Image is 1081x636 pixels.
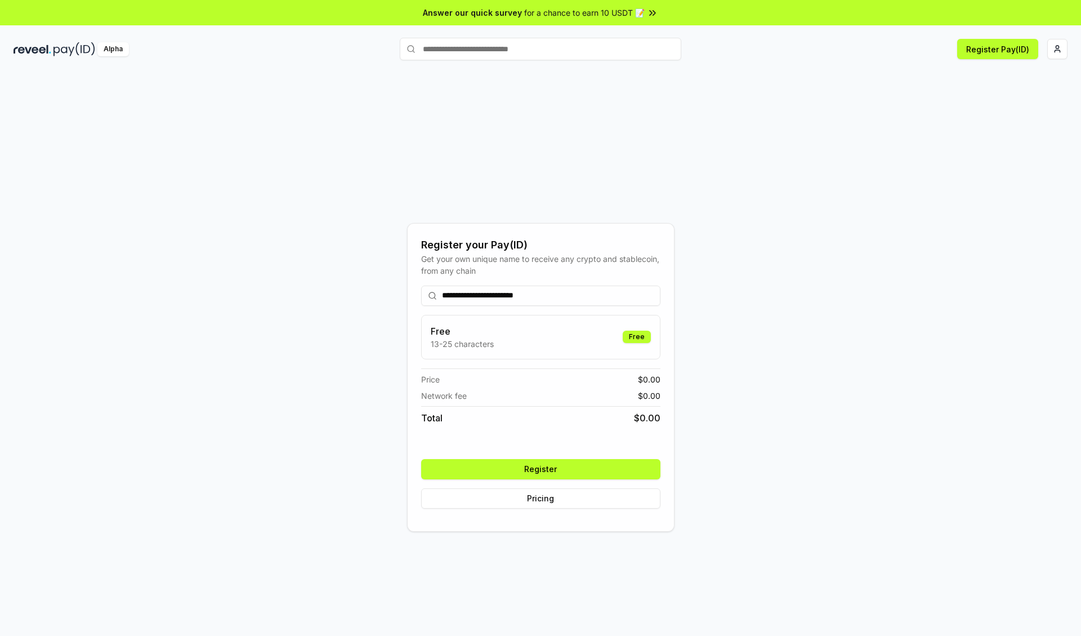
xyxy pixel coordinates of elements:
[421,390,467,402] span: Network fee
[431,324,494,338] h3: Free
[524,7,645,19] span: for a chance to earn 10 USDT 📝
[97,42,129,56] div: Alpha
[421,488,660,509] button: Pricing
[14,42,51,56] img: reveel_dark
[431,338,494,350] p: 13-25 characters
[53,42,95,56] img: pay_id
[421,373,440,385] span: Price
[634,411,660,425] span: $ 0.00
[421,459,660,479] button: Register
[638,390,660,402] span: $ 0.00
[421,237,660,253] div: Register your Pay(ID)
[423,7,522,19] span: Answer our quick survey
[638,373,660,385] span: $ 0.00
[421,253,660,277] div: Get your own unique name to receive any crypto and stablecoin, from any chain
[421,411,443,425] span: Total
[957,39,1038,59] button: Register Pay(ID)
[623,331,651,343] div: Free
